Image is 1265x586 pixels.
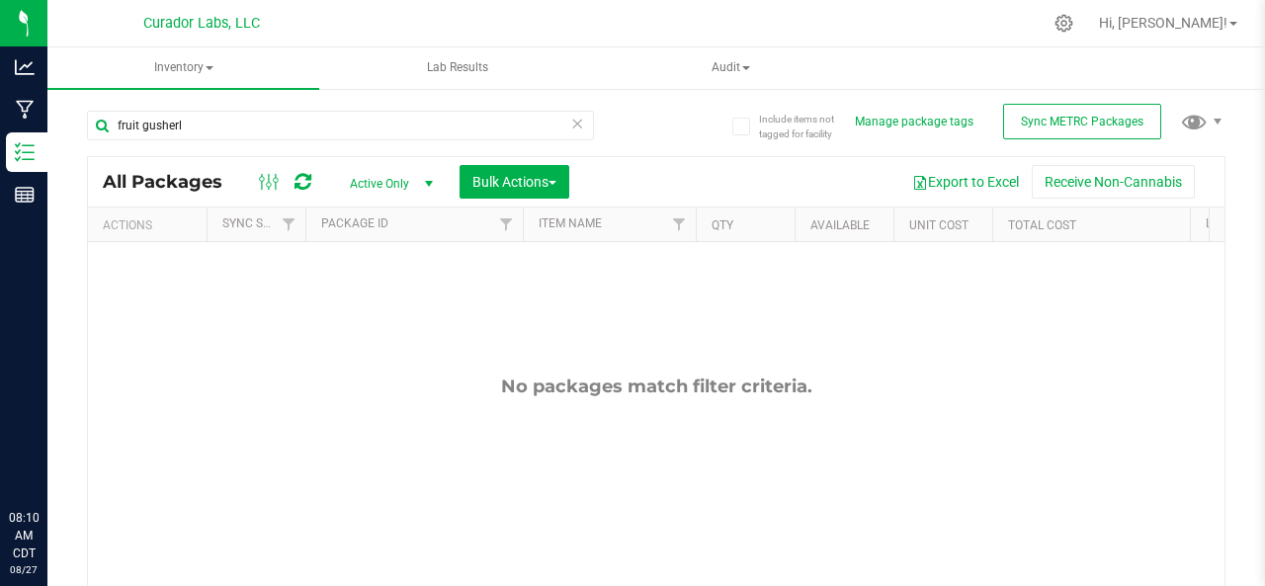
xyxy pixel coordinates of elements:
[321,216,388,230] a: Package ID
[472,174,556,190] span: Bulk Actions
[490,208,523,241] a: Filter
[855,114,973,130] button: Manage package tags
[273,208,305,241] a: Filter
[58,425,82,449] iframe: Resource center unread badge
[400,59,515,76] span: Lab Results
[460,165,569,199] button: Bulk Actions
[1021,115,1143,128] span: Sync METRC Packages
[1052,14,1076,33] div: Manage settings
[1099,15,1227,31] span: Hi, [PERSON_NAME]!
[88,376,1224,397] div: No packages match filter criteria.
[15,185,35,205] inline-svg: Reports
[222,216,298,230] a: Sync Status
[539,216,602,230] a: Item Name
[9,509,39,562] p: 08:10 AM CDT
[1003,104,1161,139] button: Sync METRC Packages
[87,111,594,140] input: Search Package ID, Item Name, SKU, Lot or Part Number...
[595,47,867,89] a: Audit
[15,142,35,162] inline-svg: Inventory
[321,47,593,89] a: Lab Results
[570,111,584,136] span: Clear
[20,428,79,487] iframe: Resource center
[1008,218,1076,232] a: Total Cost
[712,218,733,232] a: Qty
[759,112,858,141] span: Include items not tagged for facility
[15,100,35,120] inline-svg: Manufacturing
[103,171,242,193] span: All Packages
[15,57,35,77] inline-svg: Analytics
[1032,165,1195,199] button: Receive Non-Cannabis
[47,47,319,89] a: Inventory
[663,208,696,241] a: Filter
[143,15,260,32] span: Curador Labs, LLC
[103,218,199,232] div: Actions
[9,562,39,577] p: 08/27
[909,218,969,232] a: Unit Cost
[596,48,866,88] span: Audit
[899,165,1032,199] button: Export to Excel
[810,218,870,232] a: Available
